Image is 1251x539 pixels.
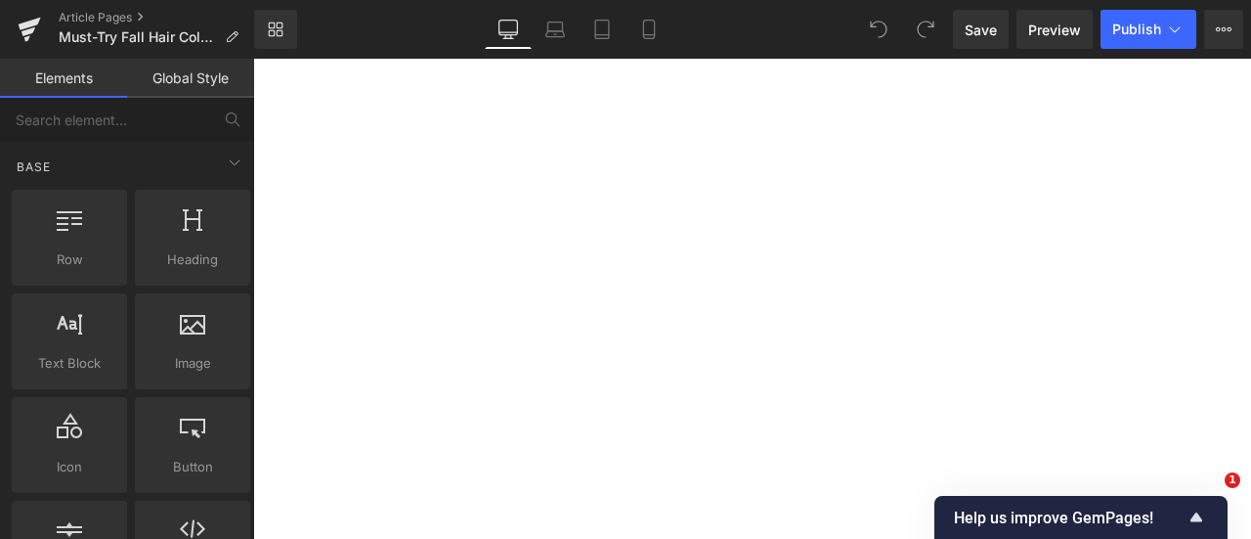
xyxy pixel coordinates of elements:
[18,457,121,477] span: Icon
[1016,10,1093,49] a: Preview
[1100,10,1196,49] button: Publish
[954,506,1208,529] button: Show survey - Help us improve GemPages!
[954,509,1185,527] span: Help us improve GemPages!
[18,353,121,374] span: Text Block
[625,10,672,49] a: Mobile
[15,157,53,176] span: Base
[141,249,244,270] span: Heading
[141,457,244,477] span: Button
[254,10,297,49] a: New Library
[1204,10,1243,49] button: More
[59,29,217,45] span: Must-Try Fall Hair Colors
[18,249,121,270] span: Row
[1225,472,1240,488] span: 1
[1185,472,1231,519] iframe: Intercom live chat
[859,10,898,49] button: Undo
[485,10,532,49] a: Desktop
[965,20,997,40] span: Save
[906,10,945,49] button: Redo
[1112,22,1161,37] span: Publish
[532,10,579,49] a: Laptop
[141,353,244,374] span: Image
[127,59,254,98] a: Global Style
[1028,20,1081,40] span: Preview
[579,10,625,49] a: Tablet
[59,10,254,25] a: Article Pages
